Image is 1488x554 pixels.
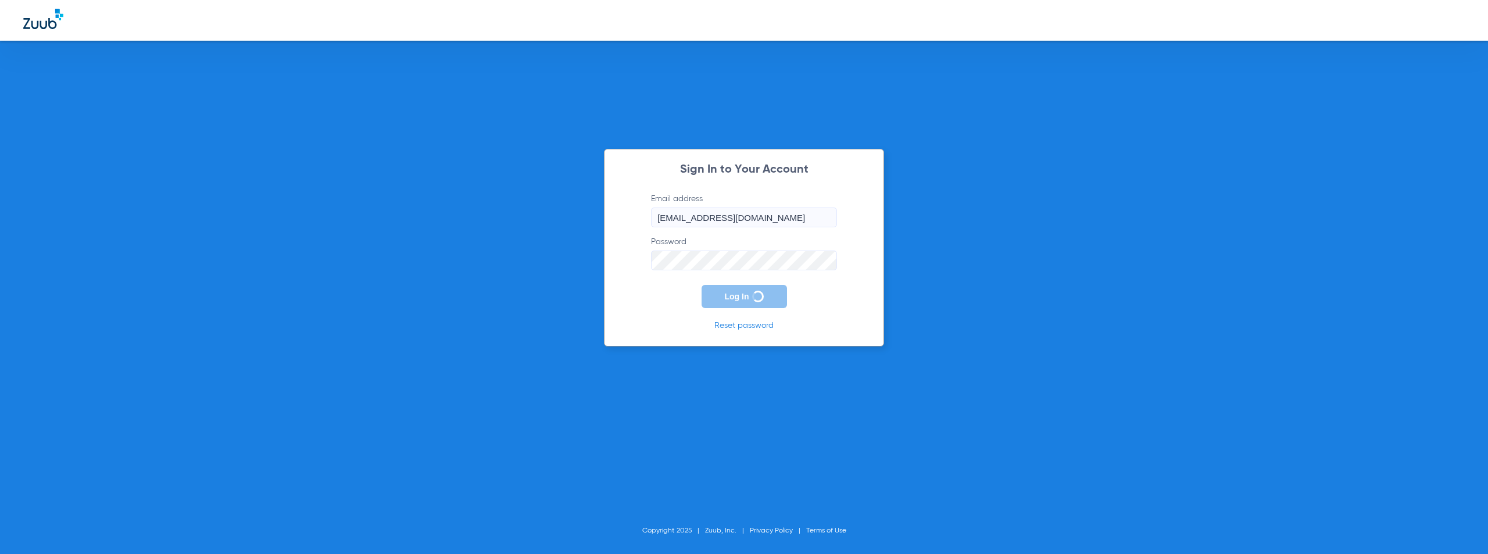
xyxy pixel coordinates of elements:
a: Terms of Use [806,527,846,534]
label: Password [651,236,837,270]
img: Zuub Logo [23,9,63,29]
a: Privacy Policy [750,527,793,534]
input: Password [651,251,837,270]
span: Log In [725,292,749,301]
button: Log In [702,285,787,308]
label: Email address [651,193,837,227]
li: Copyright 2025 [642,525,705,537]
input: Email address [651,208,837,227]
li: Zuub, Inc. [705,525,750,537]
h2: Sign In to Your Account [634,164,854,176]
iframe: Chat Widget [1430,498,1488,554]
a: Reset password [714,321,774,330]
